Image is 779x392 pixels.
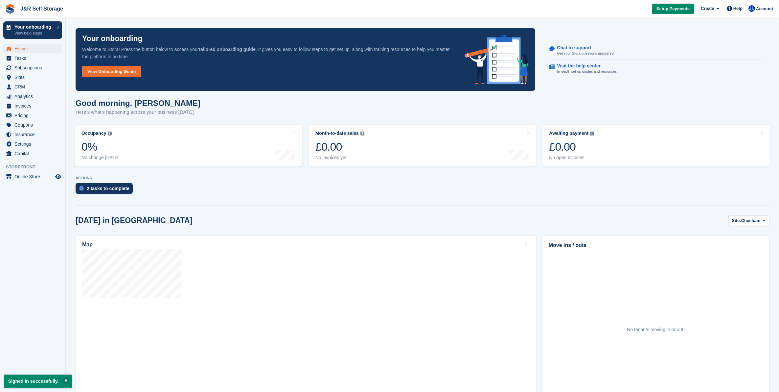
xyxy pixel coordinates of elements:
[14,130,54,139] span: Insurance
[701,5,714,12] span: Create
[309,125,536,166] a: Month-to-date sales £0.00 No invoices yet
[14,25,54,29] p: Your onboarding
[315,140,364,154] div: £0.00
[76,216,192,225] h2: [DATE] in [GEOGRAPHIC_DATA]
[557,51,614,56] p: Get your Stora questions answered.
[80,186,83,190] img: task-75834270c22a3079a89374b754ae025e5fb1db73e45f91037f5363f120a921f8.svg
[3,101,62,110] a: menu
[549,155,594,160] div: No open invoices
[3,120,62,130] a: menu
[549,241,763,249] h2: Move ins / outs
[732,217,741,224] span: Site:
[3,21,62,39] a: Your onboarding View next steps
[14,120,54,130] span: Coupons
[741,217,761,224] span: Chesham
[87,186,129,191] div: 2 tasks to complete
[14,111,54,120] span: Pricing
[81,140,120,154] div: 0%
[557,45,609,51] p: Chat to support
[76,109,200,116] p: Here's what's happening across your business [DATE]
[652,4,694,14] a: Setup Payments
[14,101,54,110] span: Invoices
[82,242,93,248] h2: Map
[756,6,773,12] span: Account
[76,176,769,180] p: ACTIONS
[14,63,54,72] span: Subscriptions
[542,125,770,166] a: Awaiting payment £0.00 No open invoices
[3,63,62,72] a: menu
[549,131,588,136] div: Awaiting payment
[14,73,54,82] span: Sites
[748,5,755,12] img: Steve Revell
[75,125,302,166] a: Occupancy 0% No change [DATE]
[5,4,15,14] img: stora-icon-8386f47178a22dfd0bd8f6a31ec36ba5ce8667c1dd55bd0f319d3a0aa187defe.svg
[3,111,62,120] a: menu
[3,82,62,91] a: menu
[3,139,62,149] a: menu
[3,130,62,139] a: menu
[557,63,612,69] p: Visit the help center
[557,69,618,74] p: In-depth set up guides and resources.
[108,132,112,135] img: icon-info-grey-7440780725fd019a000dd9b08b2336e03edf1995a4989e88bcd33f0948082b44.svg
[733,5,743,12] span: Help
[14,172,54,181] span: Online Store
[590,132,594,135] img: icon-info-grey-7440780725fd019a000dd9b08b2336e03edf1995a4989e88bcd33f0948082b44.svg
[549,42,763,60] a: Chat to support Get your Stora questions answered.
[14,30,54,36] p: View next steps
[14,92,54,101] span: Analytics
[14,149,54,158] span: Capital
[656,6,690,12] span: Setup Payments
[14,54,54,63] span: Tasks
[14,44,54,53] span: Home
[6,164,65,170] span: Storefront
[465,35,529,84] img: onboarding-info-6c161a55d2c0e0a8cae90662b2fe09162a5109e8cc188191df67fb4f79e88e88.svg
[14,139,54,149] span: Settings
[549,60,763,78] a: Visit the help center In-depth set up guides and resources.
[315,155,364,160] div: No invoices yet
[81,155,120,160] div: No change [DATE]
[549,140,594,154] div: £0.00
[728,215,769,226] button: Site: Chesham
[3,73,62,82] a: menu
[3,54,62,63] a: menu
[3,92,62,101] a: menu
[82,35,143,42] p: Your onboarding
[18,3,66,14] a: J&R Self Storage
[76,183,136,197] a: 2 tasks to complete
[3,44,62,53] a: menu
[627,326,684,333] div: No tenants moving in or out.
[54,173,62,181] a: Preview store
[82,46,454,60] p: Welcome to Stora! Press the button below to access your . It gives you easy to follow steps to ge...
[81,131,106,136] div: Occupancy
[82,66,141,77] a: View Onboarding Guide
[4,375,72,388] p: Signed in successfully.
[3,149,62,158] a: menu
[76,99,200,108] h1: Good morning, [PERSON_NAME]
[14,82,54,91] span: CRM
[360,132,364,135] img: icon-info-grey-7440780725fd019a000dd9b08b2336e03edf1995a4989e88bcd33f0948082b44.svg
[3,172,62,181] a: menu
[199,47,256,52] strong: tailored onboarding guide
[315,131,359,136] div: Month-to-date sales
